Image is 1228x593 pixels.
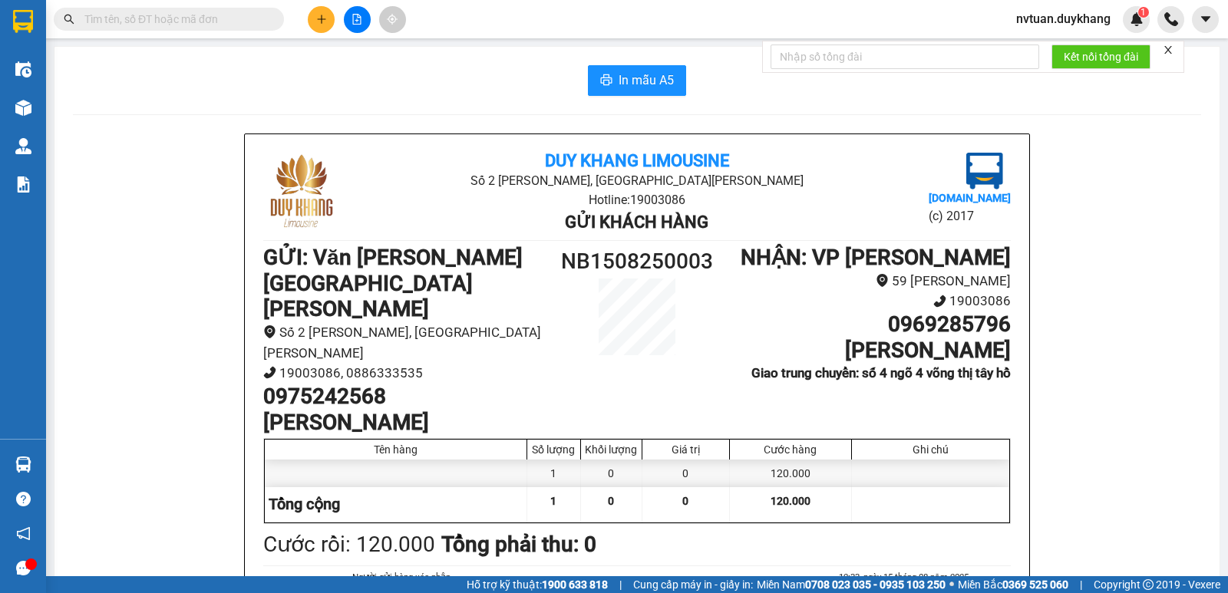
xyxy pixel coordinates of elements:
span: printer [600,74,612,88]
span: Hỗ trợ kỹ thuật: [467,576,608,593]
span: phone [263,366,276,379]
span: environment [876,274,889,287]
span: close [1163,44,1174,55]
button: plus [308,6,335,33]
img: logo.jpg [966,153,1003,189]
span: Cung cấp máy in - giấy in: [633,576,753,593]
strong: 1900 633 818 [542,578,608,591]
li: (c) 2017 [929,206,1011,226]
strong: 0708 023 035 - 0935 103 250 [805,578,946,591]
span: environment [263,325,276,338]
img: warehouse-icon [15,100,31,116]
li: Số 2 [PERSON_NAME], [GEOGRAPHIC_DATA][PERSON_NAME] [263,322,543,363]
span: copyright [1143,579,1154,590]
img: phone-icon [1164,12,1178,26]
span: message [16,561,31,575]
span: 120.000 [771,495,810,507]
b: NHẬN : VP [PERSON_NAME] [741,245,1011,270]
button: Kết nối tổng đài [1051,44,1150,69]
button: caret-down [1192,6,1219,33]
span: notification [16,526,31,541]
span: 0 [682,495,688,507]
img: logo.jpg [263,153,340,229]
input: Nhập số tổng đài [771,44,1039,69]
div: Cước hàng [734,443,847,456]
sup: 1 [1138,7,1149,18]
li: Người gửi hàng xác nhận [294,570,508,584]
b: GỬI : Văn [PERSON_NAME][GEOGRAPHIC_DATA][PERSON_NAME] [263,245,523,321]
span: nvtuan.duykhang [1004,9,1123,28]
img: solution-icon [15,176,31,193]
img: logo.jpg [19,19,96,96]
span: caret-down [1199,12,1213,26]
span: aim [387,14,398,25]
span: Tổng cộng [269,495,340,513]
span: 1 [550,495,556,507]
span: 0 [608,495,614,507]
div: Số lượng [531,443,576,456]
button: aim [379,6,406,33]
img: warehouse-icon [15,456,31,473]
span: | [619,576,622,593]
h1: [PERSON_NAME] [263,410,543,436]
div: Khối lượng [585,443,638,456]
img: logo-vxr [13,10,33,33]
b: Gửi khách hàng [565,212,708,232]
div: Tên hàng [269,443,523,456]
img: warehouse-icon [15,138,31,154]
li: 19003086 [731,291,1011,311]
span: plus [316,14,327,25]
strong: 0369 525 060 [1002,578,1068,591]
span: Kết nối tổng đài [1064,48,1138,65]
span: In mẫu A5 [619,71,674,90]
b: Duy Khang Limousine [124,18,309,37]
li: Hotline: 19003086 [388,190,886,209]
span: | [1080,576,1082,593]
div: Cước rồi : 120.000 [263,528,435,562]
span: search [64,14,74,25]
h1: 0975242568 [263,384,543,410]
li: 12:33, ngày 15 tháng 08 năm 2025 [797,570,1011,584]
div: 1 [527,460,581,487]
span: ⚪️ [949,581,954,588]
li: Số 2 [PERSON_NAME], [GEOGRAPHIC_DATA][PERSON_NAME] [388,171,886,190]
div: 0 [581,460,642,487]
div: Giá trị [646,443,725,456]
span: Miền Nam [757,576,946,593]
li: Số 2 [PERSON_NAME], [GEOGRAPHIC_DATA][PERSON_NAME] [85,38,348,76]
div: 120.000 [730,460,852,487]
span: phone [933,295,946,308]
li: 59 [PERSON_NAME] [731,271,1011,292]
button: file-add [344,6,371,33]
h1: 0969285796 [731,311,1011,338]
div: 0 [642,460,730,487]
span: question-circle [16,492,31,506]
button: printerIn mẫu A5 [588,65,686,96]
span: Miền Bắc [958,576,1068,593]
b: Giao trung chuyển: số 4 ngõ 4 võng thị tây hồ [751,365,1011,381]
b: [DOMAIN_NAME] [929,192,1011,204]
span: 1 [1141,7,1146,18]
b: Tổng phải thu: 0 [441,532,596,557]
span: file-add [352,14,362,25]
h1: NB1508250003 [543,245,731,278]
b: Gửi khách hàng [144,98,288,117]
img: warehouse-icon [15,61,31,77]
b: Duy Khang Limousine [545,151,729,170]
h1: [PERSON_NAME] [731,338,1011,364]
div: Ghi chú [856,443,1005,456]
input: Tìm tên, số ĐT hoặc mã đơn [84,11,266,28]
img: icon-new-feature [1130,12,1144,26]
li: Hotline: 19003086 [85,76,348,95]
li: 19003086, 0886333535 [263,363,543,384]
